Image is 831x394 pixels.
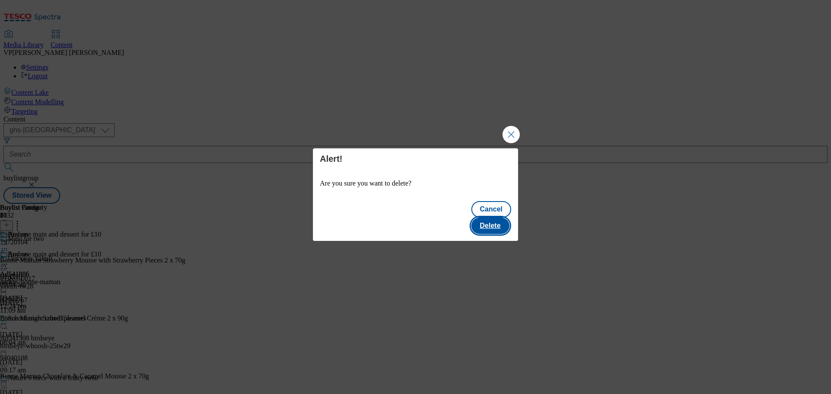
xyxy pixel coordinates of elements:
p: Are you sure you want to delete? [320,179,511,187]
div: Modal [313,148,518,241]
button: Delete [471,218,509,234]
button: Cancel [471,201,511,218]
h4: Alert! [320,154,511,164]
button: Close Modal [502,126,520,143]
